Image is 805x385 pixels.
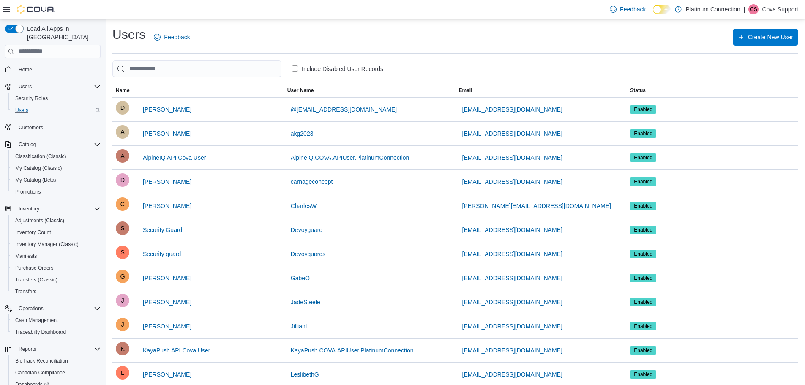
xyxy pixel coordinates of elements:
[762,4,798,14] p: Cova Support
[462,370,562,379] span: [EMAIL_ADDRESS][DOMAIN_NAME]
[139,318,195,335] button: [PERSON_NAME]
[164,33,190,41] span: Feedback
[8,174,104,186] button: My Catalog (Beta)
[12,151,70,161] a: Classification (Classic)
[733,29,798,46] button: Create New User
[116,270,129,283] div: Gabriel
[459,101,566,118] button: [EMAIL_ADDRESS][DOMAIN_NAME]
[12,93,51,104] a: Security Roles
[287,270,313,287] button: GabeO
[15,139,101,150] span: Catalog
[139,173,195,190] button: [PERSON_NAME]
[116,87,130,94] span: Name
[287,87,314,94] span: User Name
[120,197,125,211] span: C
[143,322,191,330] span: [PERSON_NAME]
[2,121,104,134] button: Customers
[291,177,333,186] span: carnageconcept
[15,165,62,172] span: My Catalog (Classic)
[12,227,101,238] span: Inventory Count
[15,82,101,92] span: Users
[462,105,562,114] span: [EMAIL_ADDRESS][DOMAIN_NAME]
[287,294,324,311] button: JadeSteele
[139,101,195,118] button: [PERSON_NAME]
[291,153,409,162] span: AlpineIQ.COVA.APIUser.PlatinumConnection
[8,314,104,326] button: Cash Management
[12,105,32,115] a: Users
[462,226,562,234] span: [EMAIL_ADDRESS][DOMAIN_NAME]
[143,153,206,162] span: AlpineIQ API Cova User
[8,286,104,298] button: Transfers
[19,83,32,90] span: Users
[8,93,104,104] button: Security Roles
[630,322,656,330] span: Enabled
[634,274,652,282] span: Enabled
[139,125,195,142] button: [PERSON_NAME]
[630,226,656,234] span: Enabled
[12,93,101,104] span: Security Roles
[459,342,566,359] button: [EMAIL_ADDRESS][DOMAIN_NAME]
[116,197,129,211] div: Charles
[12,356,101,366] span: BioTrack Reconciliation
[120,246,125,259] span: S
[630,346,656,355] span: Enabled
[12,151,101,161] span: Classification (Classic)
[15,253,37,259] span: Manifests
[291,129,314,138] span: akg2023
[15,139,39,150] button: Catalog
[139,149,209,166] button: AlpineIQ API Cova User
[8,250,104,262] button: Manifests
[459,125,566,142] button: [EMAIL_ADDRESS][DOMAIN_NAME]
[2,203,104,215] button: Inventory
[634,130,652,137] span: Enabled
[15,229,51,236] span: Inventory Count
[15,241,79,248] span: Inventory Manager (Classic)
[15,153,66,160] span: Classification (Classic)
[459,221,566,238] button: [EMAIL_ADDRESS][DOMAIN_NAME]
[8,162,104,174] button: My Catalog (Classic)
[19,205,39,212] span: Inventory
[12,227,55,238] a: Inventory Count
[459,246,566,262] button: [EMAIL_ADDRESS][DOMAIN_NAME]
[112,26,145,43] h1: Users
[19,305,44,312] span: Operations
[116,342,129,355] div: KayaPush
[291,346,414,355] span: KayaPush.COVA.APIUser.PlatinumConnection
[24,25,101,41] span: Load All Apps in [GEOGRAPHIC_DATA]
[459,270,566,287] button: [EMAIL_ADDRESS][DOMAIN_NAME]
[630,105,656,114] span: Enabled
[653,5,671,14] input: Dark Mode
[19,346,36,352] span: Reports
[292,64,383,74] label: Include Disabled User Records
[634,154,652,161] span: Enabled
[15,276,57,283] span: Transfers (Classic)
[19,66,32,73] span: Home
[2,81,104,93] button: Users
[12,175,101,185] span: My Catalog (Beta)
[8,150,104,162] button: Classification (Classic)
[15,107,28,114] span: Users
[634,178,652,186] span: Enabled
[459,366,566,383] button: [EMAIL_ADDRESS][DOMAIN_NAME]
[15,82,35,92] button: Users
[462,322,562,330] span: [EMAIL_ADDRESS][DOMAIN_NAME]
[116,318,129,331] div: Jillian
[15,204,43,214] button: Inventory
[15,303,47,314] button: Operations
[12,327,69,337] a: Traceabilty Dashboard
[15,288,36,295] span: Transfers
[634,106,652,113] span: Enabled
[150,29,193,46] a: Feedback
[630,298,656,306] span: Enabled
[287,125,317,142] button: akg2023
[291,226,323,234] span: Devoyguard
[287,101,401,118] button: @[EMAIL_ADDRESS][DOMAIN_NAME]
[15,65,35,75] a: Home
[15,123,46,133] a: Customers
[12,216,68,226] a: Adjustments (Classic)
[291,202,317,210] span: CharlesW
[12,251,40,261] a: Manifests
[15,177,56,183] span: My Catalog (Beta)
[143,274,191,282] span: [PERSON_NAME]
[12,275,101,285] span: Transfers (Classic)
